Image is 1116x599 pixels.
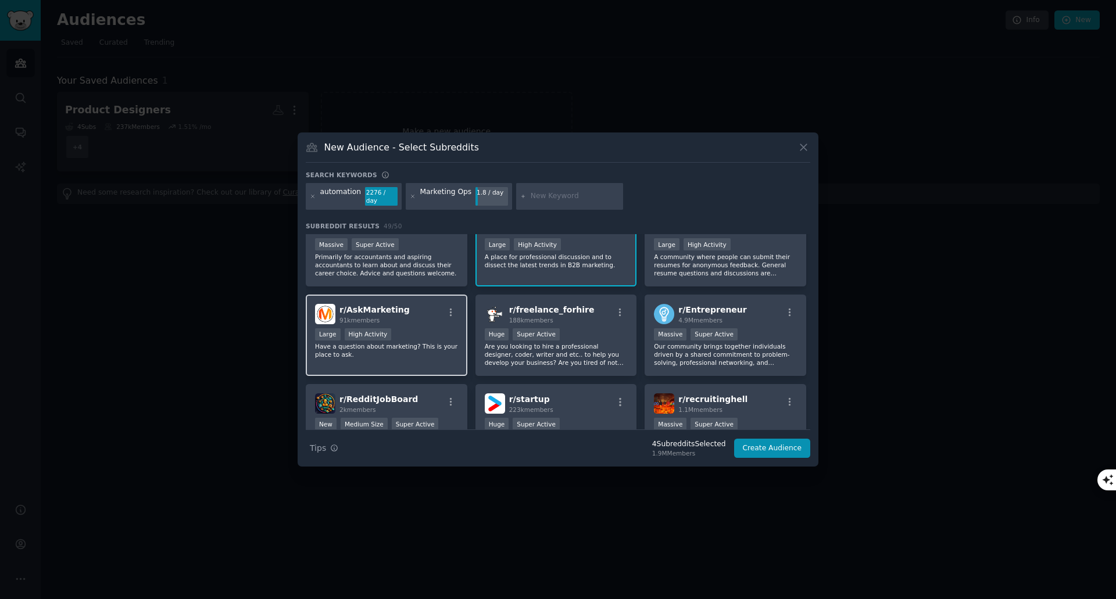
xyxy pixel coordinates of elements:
[315,253,458,277] p: Primarily for accountants and aspiring accountants to learn about and discuss their career choice...
[310,442,326,454] span: Tips
[513,328,560,340] div: Super Active
[315,342,458,358] p: Have a question about marketing? This is your place to ask.
[324,141,479,153] h3: New Audience - Select Subreddits
[678,317,722,324] span: 4.9M members
[306,222,380,230] span: Subreddit Results
[345,328,392,340] div: High Activity
[485,342,628,367] p: Are you looking to hire a professional designer, coder, writer and etc.. to help you develop your...
[339,406,376,413] span: 2k members
[654,304,674,324] img: Entrepreneur
[475,187,508,198] div: 1.8 / day
[306,438,342,458] button: Tips
[654,238,679,250] div: Large
[485,304,505,324] img: freelance_forhire
[339,317,380,324] span: 91k members
[509,394,550,404] span: r/ startup
[420,187,471,206] div: Marketing Ops
[678,394,747,404] span: r/ recruitinghell
[678,305,746,314] span: r/ Entrepreneur
[352,238,399,250] div: Super Active
[341,418,388,430] div: Medium Size
[315,304,335,324] img: AskMarketing
[654,253,797,277] p: A community where people can submit their resumes for anonymous feedback. General resume question...
[514,238,561,250] div: High Activity
[678,406,722,413] span: 1.1M members
[384,223,402,229] span: 49 / 50
[654,328,686,340] div: Massive
[339,394,418,404] span: r/ RedditJobBoard
[652,439,726,450] div: 4 Subreddit s Selected
[485,328,509,340] div: Huge
[654,418,686,430] div: Massive
[392,418,439,430] div: Super Active
[485,238,510,250] div: Large
[315,393,335,414] img: RedditJobBoard
[691,418,738,430] div: Super Active
[320,187,361,206] div: automation
[734,439,811,458] button: Create Audience
[509,406,553,413] span: 223k members
[531,191,619,202] input: New Keyword
[315,328,341,340] div: Large
[509,305,595,314] span: r/ freelance_forhire
[513,418,560,430] div: Super Active
[339,305,410,314] span: r/ AskMarketing
[654,342,797,367] p: Our community brings together individuals driven by a shared commitment to problem-solving, profe...
[691,328,738,340] div: Super Active
[485,253,628,269] p: A place for professional discussion and to dissect the latest trends in B2B marketing.
[654,393,674,414] img: recruitinghell
[509,317,553,324] span: 188k members
[315,418,337,430] div: New
[306,171,377,179] h3: Search keywords
[315,238,348,250] div: Massive
[684,238,731,250] div: High Activity
[485,418,509,430] div: Huge
[652,449,726,457] div: 1.9M Members
[485,393,505,414] img: startup
[365,187,398,206] div: 2276 / day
